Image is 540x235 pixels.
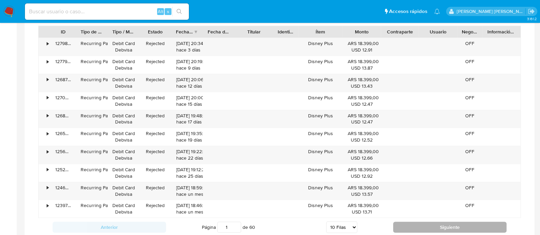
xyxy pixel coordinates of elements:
span: Accesos rápidos [389,8,427,15]
span: Alt [158,8,163,15]
button: search-icon [172,7,186,16]
span: s [167,8,169,15]
p: roxana.vasquez@mercadolibre.com [457,8,526,15]
input: Buscar usuario o caso... [25,7,189,16]
span: 3.161.2 [527,16,537,21]
a: Salir [528,8,535,15]
a: Notificaciones [434,9,440,14]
